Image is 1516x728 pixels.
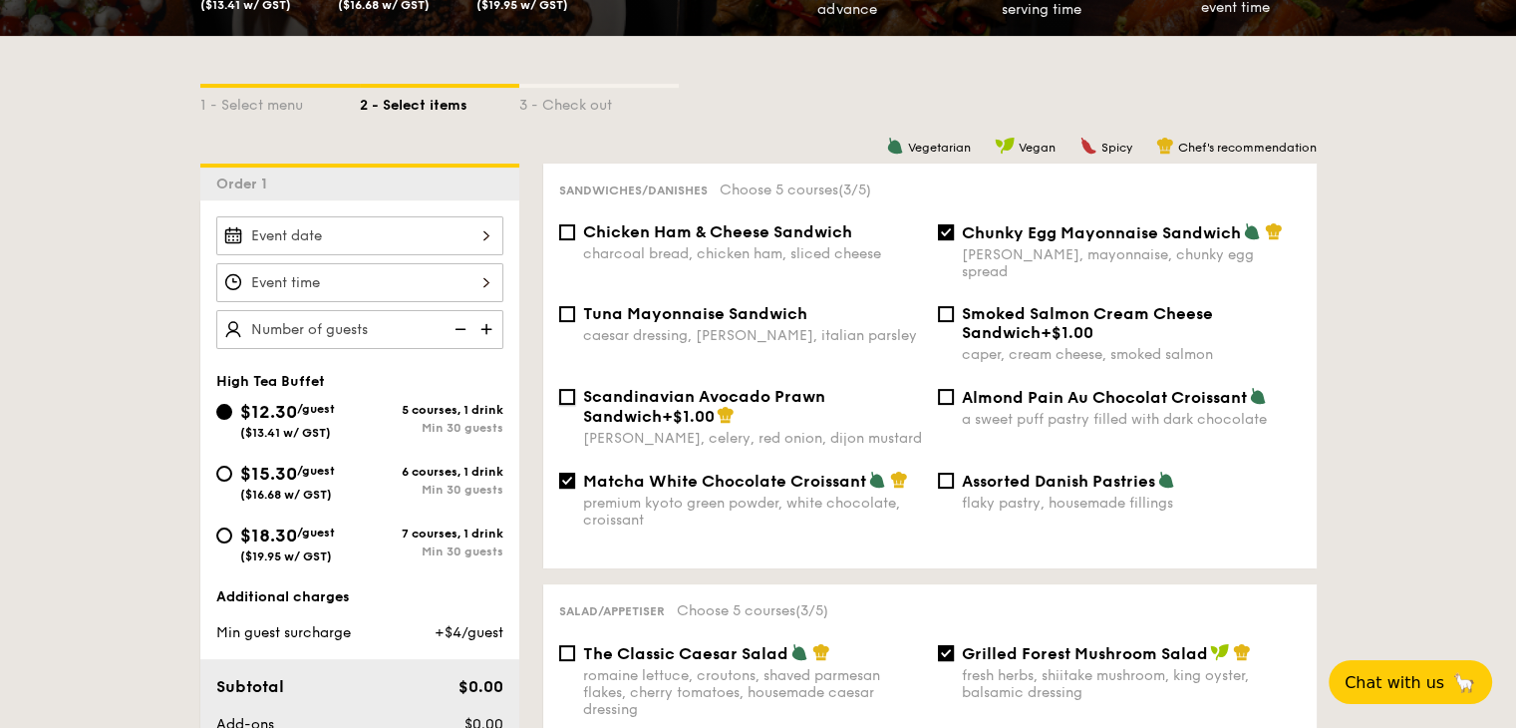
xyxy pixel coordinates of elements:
img: icon-vegan.f8ff3823.svg [995,137,1015,155]
input: The Classic Caesar Saladromaine lettuce, croutons, shaved parmesan flakes, cherry tomatoes, house... [559,645,575,661]
span: $12.30 [240,401,297,423]
span: +$4/guest [434,624,502,641]
input: Event time [216,263,503,302]
div: Min 30 guests [360,545,503,558]
img: icon-add.58712e84.svg [473,310,503,348]
div: 5 courses, 1 drink [360,403,503,417]
input: Grilled Forest Mushroom Saladfresh herbs, shiitake mushroom, king oyster, balsamic dressing [938,645,954,661]
input: Smoked Salmon Cream Cheese Sandwich+$1.00caper, cream cheese, smoked salmon [938,306,954,322]
input: $15.30/guest($16.68 w/ GST)6 courses, 1 drinkMin 30 guests [216,466,232,482]
img: icon-vegetarian.fe4039eb.svg [1157,471,1175,489]
button: Chat with us🦙 [1329,660,1492,704]
span: Vegetarian [908,141,971,155]
input: Matcha White Chocolate Croissantpremium kyoto green powder, white chocolate, croissant [559,473,575,489]
div: charcoal bread, chicken ham, sliced cheese [583,245,922,262]
span: Assorted Danish Pastries [962,472,1155,491]
img: icon-vegetarian.fe4039eb.svg [868,471,886,489]
input: Almond Pain Au Chocolat Croissanta sweet puff pastry filled with dark chocolate [938,389,954,405]
div: a sweet puff pastry filled with dark chocolate [962,411,1301,428]
span: ($13.41 w/ GST) [240,426,331,440]
span: Chicken Ham & Cheese Sandwich [583,222,852,241]
div: 2 - Select items [360,88,519,116]
span: Matcha White Chocolate Croissant [583,472,866,491]
span: /guest [297,464,335,478]
img: icon-chef-hat.a58ddaea.svg [1265,222,1283,240]
div: premium kyoto green powder, white chocolate, croissant [583,495,922,529]
span: Grilled Forest Mushroom Salad [962,644,1208,663]
span: Spicy [1101,141,1132,155]
img: icon-chef-hat.a58ddaea.svg [1156,137,1174,155]
img: icon-vegetarian.fe4039eb.svg [1243,222,1261,240]
img: icon-chef-hat.a58ddaea.svg [812,643,830,661]
input: Number of guests [216,310,503,349]
input: Event date [216,216,503,255]
div: Min 30 guests [360,421,503,435]
img: icon-vegetarian.fe4039eb.svg [1249,387,1267,405]
span: 🦙 [1452,671,1476,694]
span: Sandwiches/Danishes [559,183,708,197]
span: Tuna Mayonnaise Sandwich [583,304,807,323]
span: Scandinavian Avocado Prawn Sandwich [583,387,825,426]
div: Additional charges [216,587,503,607]
span: +$1.00 [1041,323,1093,342]
span: Vegan [1019,141,1056,155]
input: Chicken Ham & Cheese Sandwichcharcoal bread, chicken ham, sliced cheese [559,224,575,240]
input: $18.30/guest($19.95 w/ GST)7 courses, 1 drinkMin 30 guests [216,528,232,544]
span: $18.30 [240,525,297,546]
img: icon-vegetarian.fe4039eb.svg [790,643,808,661]
span: The Classic Caesar Salad [583,644,788,663]
span: (3/5) [838,182,871,198]
div: flaky pastry, housemade fillings [962,495,1301,512]
input: Scandinavian Avocado Prawn Sandwich+$1.00[PERSON_NAME], celery, red onion, dijon mustard [559,389,575,405]
span: ($19.95 w/ GST) [240,549,332,563]
div: caper, cream cheese, smoked salmon [962,346,1301,363]
span: $0.00 [457,677,502,696]
span: ($16.68 w/ GST) [240,488,332,502]
div: 3 - Check out [519,88,679,116]
div: 1 - Select menu [200,88,360,116]
input: $12.30/guest($13.41 w/ GST)5 courses, 1 drinkMin 30 guests [216,404,232,420]
span: /guest [297,526,335,540]
div: fresh herbs, shiitake mushroom, king oyster, balsamic dressing [962,667,1301,701]
img: icon-spicy.37a8142b.svg [1079,137,1097,155]
div: romaine lettuce, croutons, shaved parmesan flakes, cherry tomatoes, housemade caesar dressing [583,667,922,718]
span: Choose 5 courses [720,182,871,198]
span: $15.30 [240,463,297,485]
div: caesar dressing, [PERSON_NAME], italian parsley [583,327,922,344]
input: Tuna Mayonnaise Sandwichcaesar dressing, [PERSON_NAME], italian parsley [559,306,575,322]
div: [PERSON_NAME], celery, red onion, dijon mustard [583,430,922,447]
input: Chunky Egg Mayonnaise Sandwich[PERSON_NAME], mayonnaise, chunky egg spread [938,224,954,240]
div: 7 courses, 1 drink [360,527,503,541]
input: Assorted Danish Pastriesflaky pastry, housemade fillings [938,473,954,489]
span: +$1.00 [662,407,715,426]
div: [PERSON_NAME], mayonnaise, chunky egg spread [962,246,1301,280]
img: icon-chef-hat.a58ddaea.svg [890,471,908,489]
img: icon-vegetarian.fe4039eb.svg [886,137,904,155]
span: Chat with us [1345,673,1444,692]
div: Min 30 guests [360,483,503,497]
span: Min guest surcharge [216,624,351,641]
img: icon-chef-hat.a58ddaea.svg [717,406,735,424]
span: /guest [297,402,335,416]
span: (3/5) [795,602,828,619]
span: Salad/Appetiser [559,604,665,618]
span: Order 1 [216,176,275,192]
img: icon-reduce.1d2dbef1.svg [444,310,473,348]
img: icon-vegan.f8ff3823.svg [1210,643,1230,661]
span: Chef's recommendation [1178,141,1317,155]
img: icon-chef-hat.a58ddaea.svg [1233,643,1251,661]
span: Choose 5 courses [677,602,828,619]
span: High Tea Buffet [216,373,325,390]
span: Smoked Salmon Cream Cheese Sandwich [962,304,1213,342]
span: Chunky Egg Mayonnaise Sandwich [962,223,1241,242]
div: 6 courses, 1 drink [360,465,503,479]
span: Almond Pain Au Chocolat Croissant [962,388,1247,407]
span: Subtotal [216,677,284,696]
